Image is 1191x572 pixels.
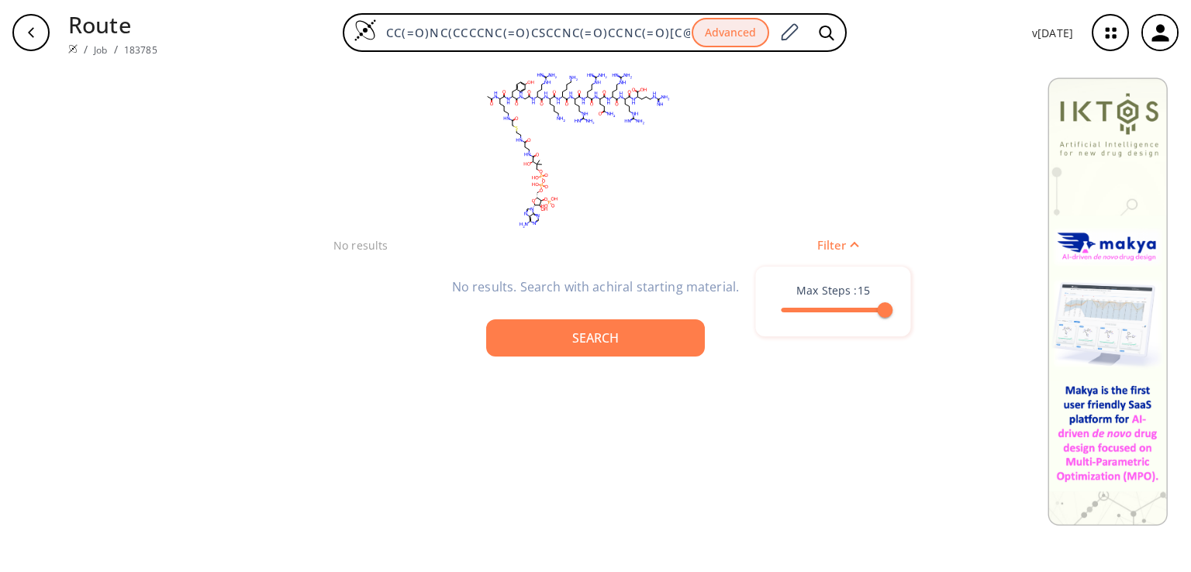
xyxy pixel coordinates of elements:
button: Advanced [692,18,769,48]
a: Job [94,43,107,57]
p: Route [68,8,157,41]
input: Enter SMILES [377,25,692,40]
li: / [84,41,88,57]
img: Logo Spaya [354,19,377,42]
li: / [114,41,118,57]
a: 183785 [124,43,157,57]
p: v [DATE] [1032,25,1073,41]
p: Max Steps : 15 [796,282,870,298]
img: Spaya logo [68,44,78,53]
